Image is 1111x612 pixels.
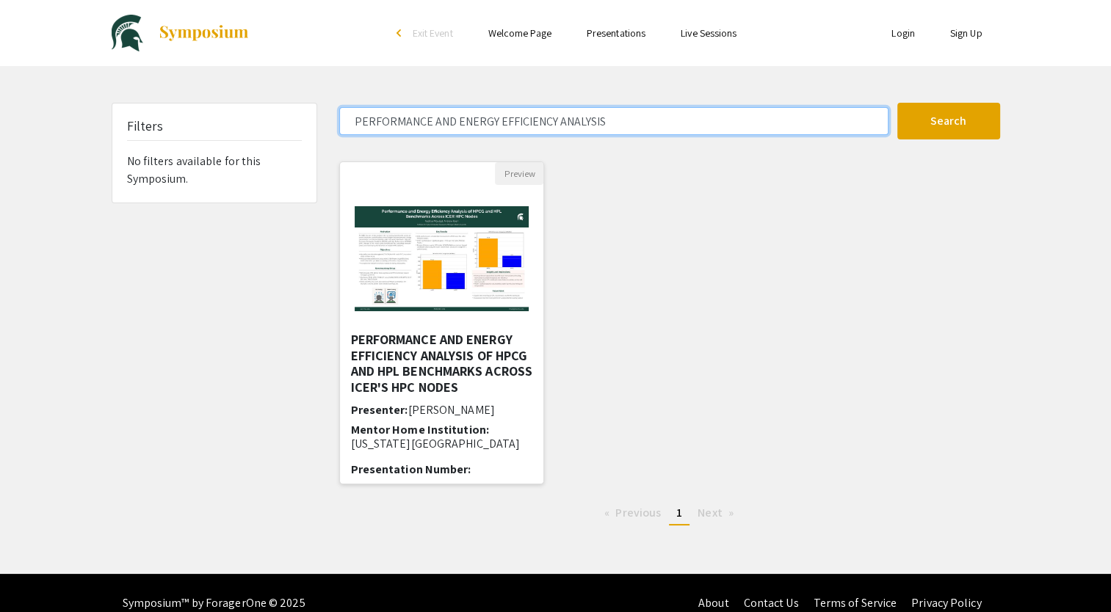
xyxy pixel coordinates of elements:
span: [PERSON_NAME] [408,402,495,418]
a: Terms of Service [813,595,897,611]
h6: Presenter: [351,403,533,417]
a: Privacy Policy [911,595,981,611]
ul: Pagination [339,502,1000,525]
a: Sign Up [950,26,982,40]
img: Mid-Michigan Symposium for Undergraduate Research Experiences 2025 [112,15,143,51]
a: Mid-Michigan Symposium for Undergraduate Research Experiences 2025 [112,15,250,51]
a: Live Sessions [681,26,737,40]
button: Preview [495,162,543,185]
span: Next [698,505,722,520]
div: arrow_back_ios [397,29,405,37]
span: 1 [676,505,682,520]
img: <p><span style="color: rgb(0, 0, 0);">PERFORMANCE AND ENERGY EFFICIENCY ANALYSIS OF HPCG AND HPL ... [340,192,544,326]
h5: Filters [127,118,164,134]
input: Search Keyword(s) Or Author(s) [339,107,889,135]
span: Exit Event [413,26,453,40]
a: Contact Us [743,595,798,611]
h5: PERFORMANCE AND ENERGY EFFICIENCY ANALYSIS OF HPCG AND HPL BENCHMARKS ACROSS ICER'S HPC NODES [351,332,533,395]
div: Open Presentation <p><span style="color: rgb(0, 0, 0);">PERFORMANCE AND ENERGY EFFICIENCY ANALYSI... [339,161,545,484]
img: Symposium by ForagerOne [158,24,250,42]
p: [US_STATE][GEOGRAPHIC_DATA] [351,437,533,451]
button: Search [897,103,1000,139]
iframe: Chat [1049,546,1100,601]
div: No filters available for this Symposium. [112,103,316,203]
a: About [698,595,729,611]
a: Welcome Page [488,26,551,40]
a: Login [891,26,915,40]
a: Presentations [587,26,645,40]
span: Presentation Number: [351,462,471,477]
span: Previous [615,505,661,520]
span: Mentor Home Institution: [351,422,489,437]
